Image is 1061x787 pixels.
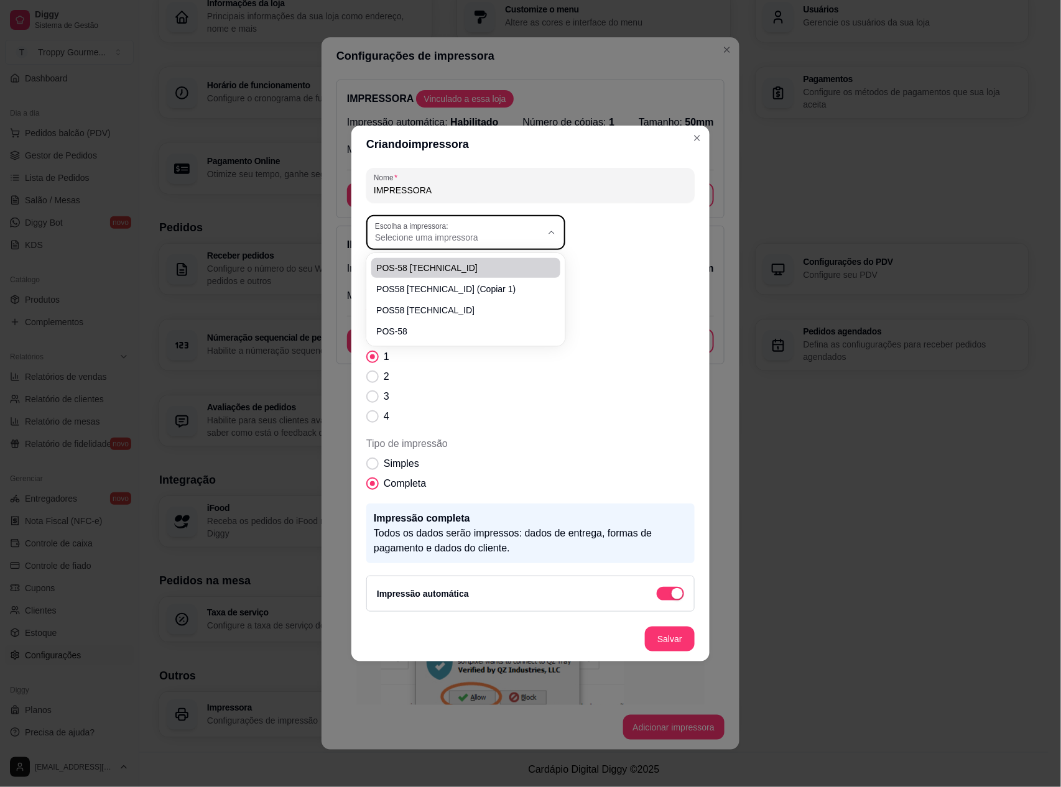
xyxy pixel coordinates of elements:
[377,589,469,599] label: Impressão automática
[351,126,710,163] header: Criando impressora
[384,369,389,384] span: 2
[376,325,543,338] span: POS-58
[384,349,389,364] span: 1
[376,262,543,274] span: POS-58 [TECHNICAL_ID]
[376,283,543,295] span: POS58 [TECHNICAL_ID] (Copiar 1)
[376,304,543,316] span: POS58 [TECHNICAL_ID]
[384,456,419,471] span: Simples
[384,389,389,404] span: 3
[374,511,687,526] p: Impressão completa
[366,436,695,451] span: Tipo de impressão
[374,172,402,183] label: Nome
[375,231,542,244] span: Selecione uma impressora
[374,184,687,196] input: Nome
[645,627,695,651] button: Salvar
[366,329,695,424] div: Número de cópias
[375,221,453,231] label: Escolha a impressora:
[374,526,687,556] p: Todos os dados serão impressos: dados de entrega, formas de pagamento e dados do cliente.
[687,128,707,148] button: Close
[366,436,695,491] div: Tipo de impressão
[384,476,426,491] span: Completa
[384,409,389,424] span: 4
